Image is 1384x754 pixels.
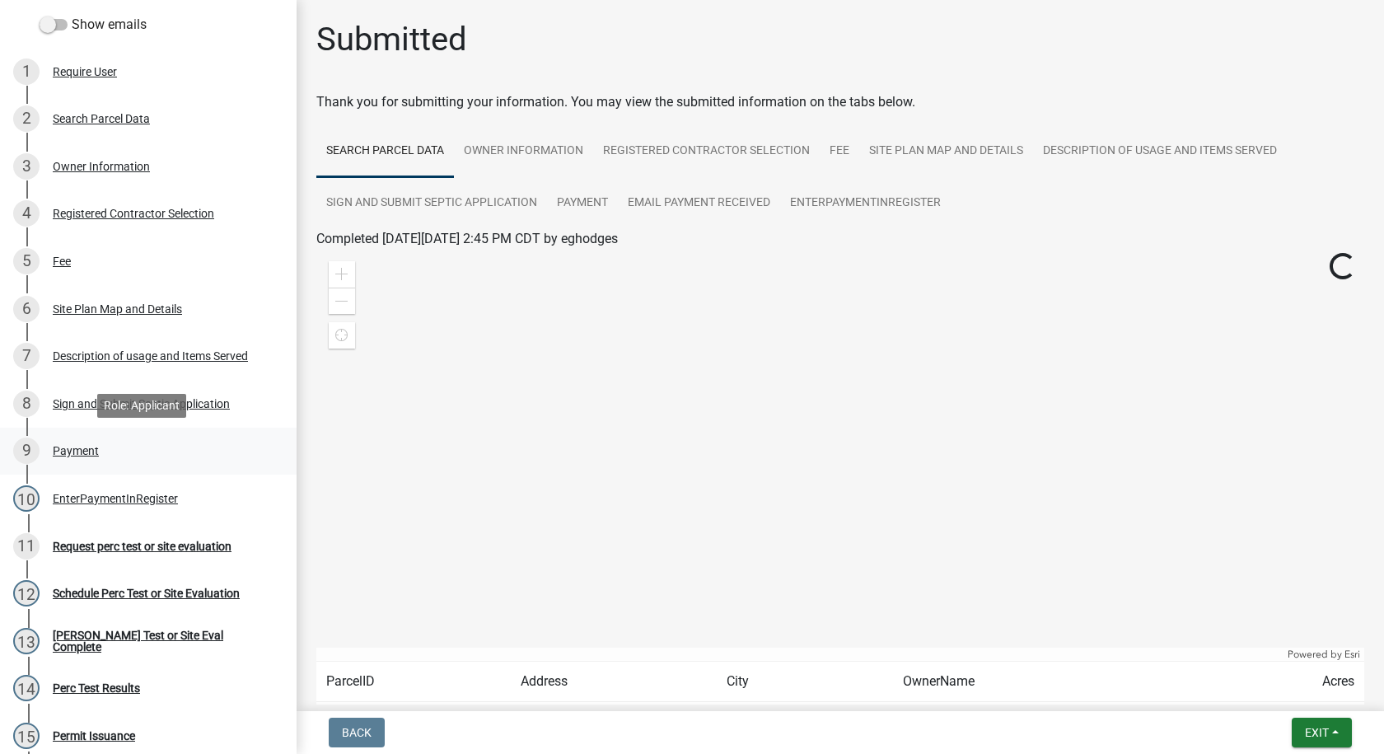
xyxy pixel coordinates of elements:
[13,580,40,606] div: 12
[511,702,717,742] td: [STREET_ADDRESS]
[13,485,40,512] div: 10
[53,682,140,694] div: Perc Test Results
[97,394,186,418] div: Role: Applicant
[316,20,467,59] h1: Submitted
[53,66,117,77] div: Require User
[329,322,355,349] div: Find my location
[13,438,40,464] div: 9
[329,288,355,314] div: Zoom out
[53,541,231,552] div: Request perc test or site evaluation
[316,231,618,246] span: Completed [DATE][DATE] 2:45 PM CDT by eghodges
[717,662,893,702] td: City
[13,391,40,417] div: 8
[13,59,40,85] div: 1
[53,398,230,410] div: Sign and Submit Septic Application
[329,261,355,288] div: Zoom in
[316,702,511,742] td: 088428161400002
[13,343,40,369] div: 7
[454,125,593,178] a: Owner Information
[893,662,1286,702] td: OwnerName
[53,255,71,267] div: Fee
[316,177,547,230] a: Sign and Submit Septic Application
[893,702,1286,742] td: [PERSON_NAME] Y Revocable Trust (DED)
[53,350,248,362] div: Description of usage and Items Served
[13,533,40,560] div: 11
[342,726,372,739] span: Back
[820,125,859,178] a: Fee
[859,125,1033,178] a: Site Plan Map and Details
[13,105,40,132] div: 2
[13,296,40,322] div: 6
[1292,718,1352,747] button: Exit
[53,208,214,219] div: Registered Contractor Selection
[1033,125,1287,178] a: Description of usage and Items Served
[780,177,951,230] a: EnterPaymentInRegister
[1344,649,1360,660] a: Esri
[53,493,178,504] div: EnterPaymentInRegister
[53,113,150,124] div: Search Parcel Data
[1286,702,1364,742] td: 9.470
[511,662,717,702] td: Address
[593,125,820,178] a: Registered Contractor Selection
[53,588,240,599] div: Schedule Perc Test or Site Evaluation
[316,662,511,702] td: ParcelID
[1283,648,1364,661] div: Powered by
[53,630,270,653] div: [PERSON_NAME] Test or Site Eval Complete
[13,675,40,701] div: 14
[53,303,182,315] div: Site Plan Map and Details
[13,723,40,749] div: 15
[13,248,40,274] div: 5
[618,177,780,230] a: Email Payment Received
[316,125,454,178] a: Search Parcel Data
[13,628,40,654] div: 13
[316,92,1364,112] div: Thank you for submitting your information. You may view the submitted information on the tabs below.
[717,702,893,742] td: [PERSON_NAME]
[13,153,40,180] div: 3
[53,161,150,172] div: Owner Information
[1305,726,1329,739] span: Exit
[547,177,618,230] a: Payment
[329,718,385,747] button: Back
[40,15,147,35] label: Show emails
[53,730,135,742] div: Permit Issuance
[53,445,99,457] div: Payment
[1286,662,1364,702] td: Acres
[13,200,40,227] div: 4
